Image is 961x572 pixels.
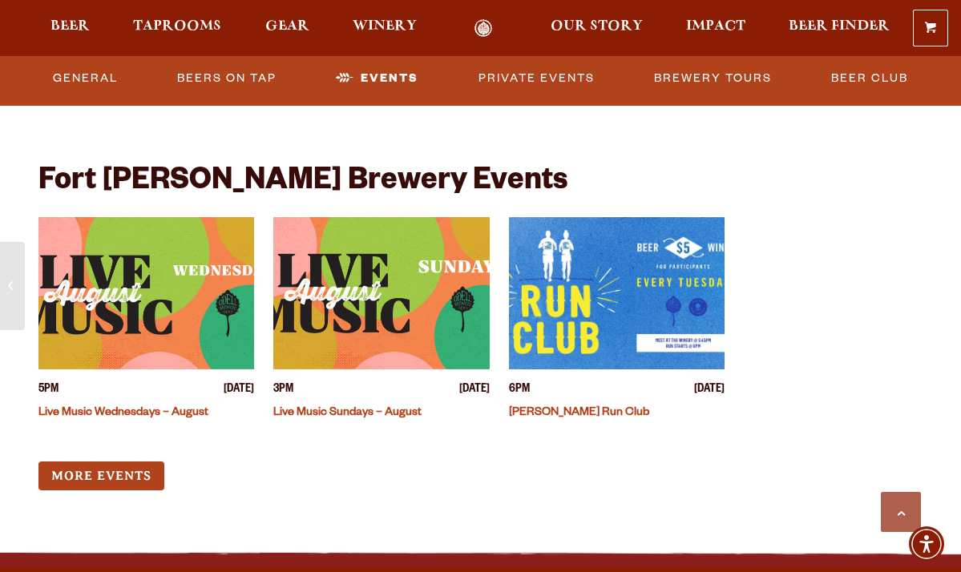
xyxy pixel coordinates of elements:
[38,461,164,491] a: More Events (opens in a new window)
[881,492,921,532] a: Scroll to top
[50,20,90,33] span: Beer
[38,407,208,420] a: Live Music Wednesdays – August
[509,382,530,399] span: 6PM
[694,382,725,399] span: [DATE]
[273,382,293,399] span: 3PM
[38,382,59,399] span: 5PM
[778,19,900,38] a: Beer Finder
[38,166,567,201] h2: Fort [PERSON_NAME] Brewery Events
[648,60,778,97] a: Brewery Tours
[224,382,254,399] span: [DATE]
[825,60,915,97] a: Beer Club
[459,382,490,399] span: [DATE]
[472,60,601,97] a: Private Events
[789,20,890,33] span: Beer Finder
[255,19,320,38] a: Gear
[40,19,100,38] a: Beer
[171,60,283,97] a: Beers on Tap
[342,19,427,38] a: Winery
[273,407,422,420] a: Live Music Sundays – August
[551,20,643,33] span: Our Story
[686,20,745,33] span: Impact
[509,217,725,369] a: View event details
[676,19,756,38] a: Impact
[909,526,944,562] div: Accessibility Menu
[46,60,124,97] a: General
[265,20,309,33] span: Gear
[540,19,653,38] a: Our Story
[453,19,513,38] a: Odell Home
[273,217,489,369] a: View event details
[123,19,232,38] a: Taprooms
[329,60,425,97] a: Events
[38,217,254,369] a: View event details
[133,20,221,33] span: Taprooms
[509,407,649,420] a: [PERSON_NAME] Run Club
[353,20,417,33] span: Winery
